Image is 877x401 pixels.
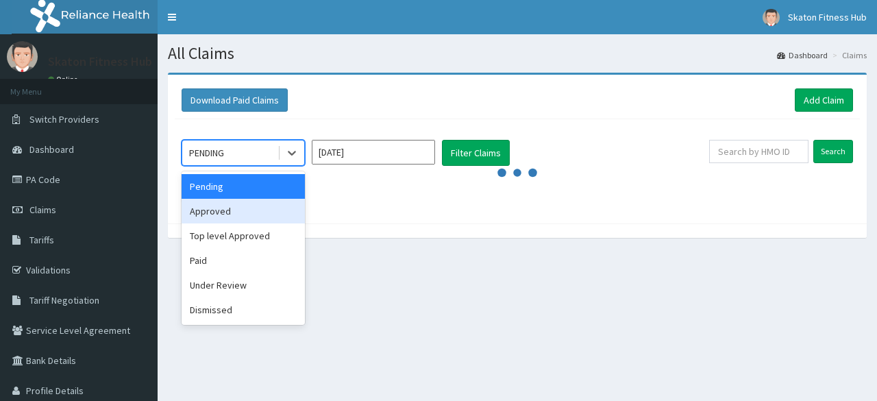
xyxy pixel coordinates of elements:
[182,88,288,112] button: Download Paid Claims
[182,174,305,199] div: Pending
[763,9,780,26] img: User Image
[29,234,54,246] span: Tariffs
[442,140,510,166] button: Filter Claims
[788,11,867,23] span: Skaton Fitness Hub
[189,146,224,160] div: PENDING
[182,297,305,322] div: Dismissed
[829,49,867,61] li: Claims
[29,113,99,125] span: Switch Providers
[497,152,538,193] svg: audio-loading
[29,294,99,306] span: Tariff Negotiation
[29,204,56,216] span: Claims
[48,75,81,84] a: Online
[48,56,152,68] p: Skaton Fitness Hub
[709,140,808,163] input: Search by HMO ID
[795,88,853,112] a: Add Claim
[182,273,305,297] div: Under Review
[7,41,38,72] img: User Image
[182,248,305,273] div: Paid
[182,199,305,223] div: Approved
[813,140,853,163] input: Search
[168,45,867,62] h1: All Claims
[312,140,435,165] input: Select Month and Year
[29,143,74,156] span: Dashboard
[777,49,828,61] a: Dashboard
[182,223,305,248] div: Top level Approved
